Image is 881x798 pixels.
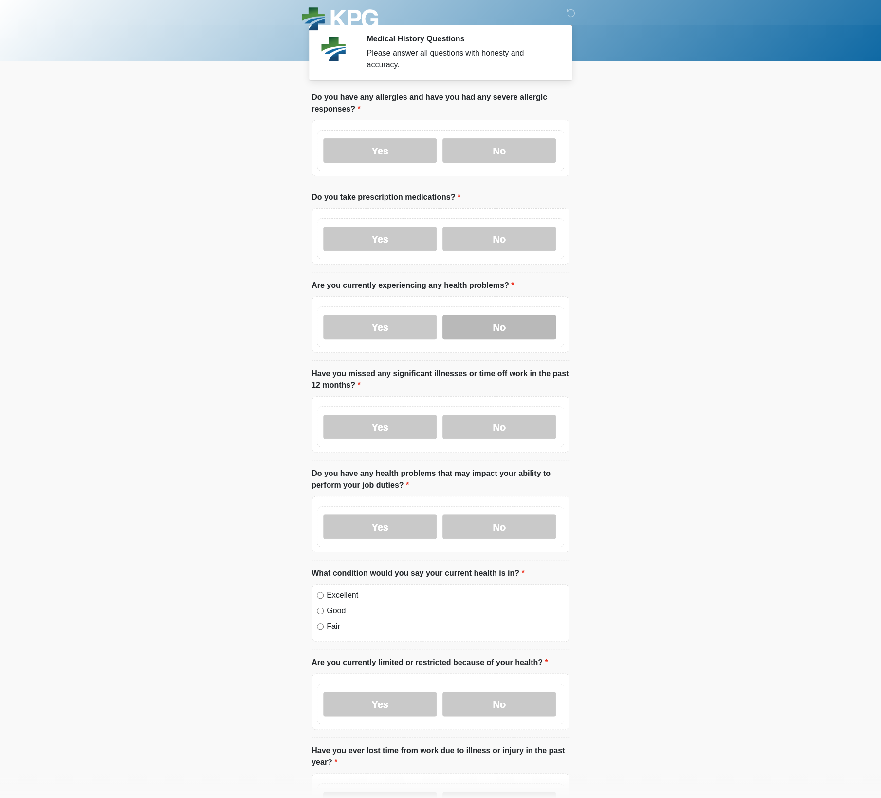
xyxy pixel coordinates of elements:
[442,138,556,163] label: No
[442,415,556,439] label: No
[312,657,548,668] label: Are you currently limited or restricted because of your health?
[312,568,524,579] label: What condition would you say your current health is in?
[327,589,564,601] label: Excellent
[312,468,569,491] label: Do you have any health problems that may impact your ability to perform your job duties?
[323,315,437,339] label: Yes
[323,227,437,251] label: Yes
[319,34,348,63] img: Agent Avatar
[323,415,437,439] label: Yes
[442,315,556,339] label: No
[323,138,437,163] label: Yes
[442,227,556,251] label: No
[312,280,514,291] label: Are you currently experiencing any health problems?
[312,191,460,203] label: Do you take prescription medications?
[327,621,564,632] label: Fair
[317,608,324,614] input: Good
[317,592,324,599] input: Excellent
[312,745,569,768] label: Have you ever lost time from work due to illness or injury in the past year?
[442,514,556,539] label: No
[327,605,564,617] label: Good
[317,623,324,630] input: Fair
[323,692,437,716] label: Yes
[323,514,437,539] label: Yes
[302,7,378,33] img: KPG Healthcare Logo
[442,692,556,716] label: No
[367,47,555,71] div: Please answer all questions with honesty and accuracy.
[312,92,569,115] label: Do you have any allergies and have you had any severe allergic responses?
[312,368,569,391] label: Have you missed any significant illnesses or time off work in the past 12 months?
